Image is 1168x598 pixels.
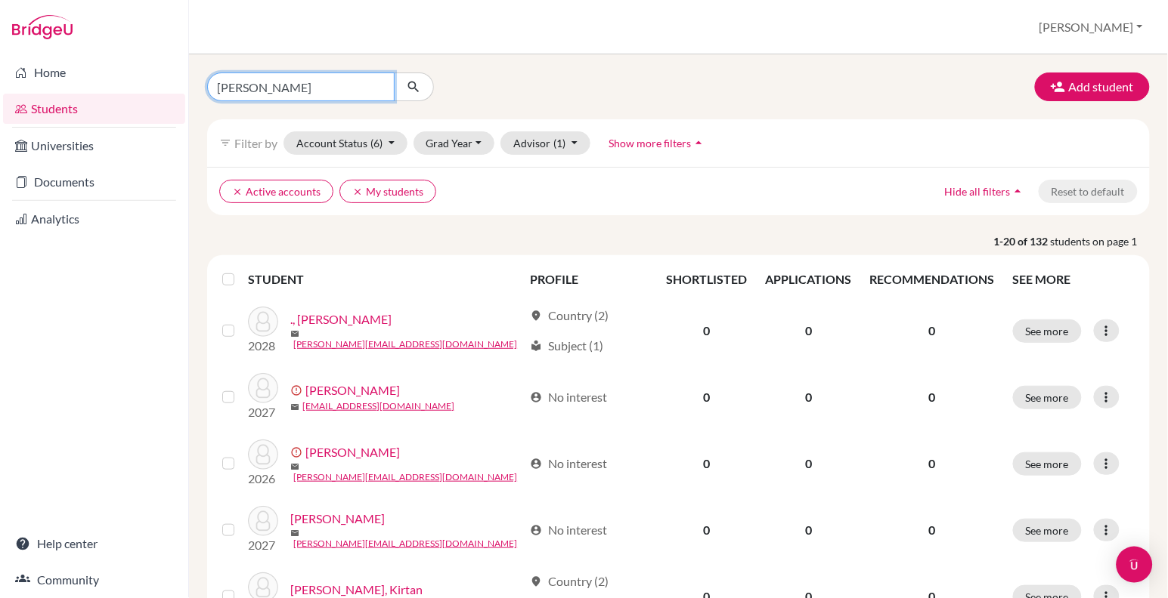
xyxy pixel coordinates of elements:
span: Filter by [234,136,277,150]
span: error_outline [290,446,305,458]
td: 0 [757,297,861,364]
button: Grad Year [414,131,495,155]
p: 2027 [248,536,278,554]
button: Show more filtersarrow_drop_up [596,131,720,155]
td: 0 [757,497,861,563]
th: APPLICATIONS [757,261,861,297]
span: location_on [530,575,542,587]
p: 0 [870,322,995,340]
i: filter_list [219,137,231,149]
a: ., [PERSON_NAME] [290,310,392,328]
button: See more [1013,386,1082,409]
p: 0 [870,388,995,406]
td: 0 [658,297,757,364]
span: mail [290,462,299,471]
div: No interest [530,388,607,406]
a: Community [3,565,185,595]
img: ACUNA, Natalia [248,506,278,536]
div: Subject (1) [530,337,603,355]
span: mail [290,329,299,338]
td: 0 [757,430,861,497]
p: 2028 [248,337,278,355]
p: 0 [870,455,995,473]
a: Universities [3,131,185,161]
a: [PERSON_NAME][EMAIL_ADDRESS][DOMAIN_NAME] [293,537,517,550]
td: 0 [658,497,757,563]
a: Help center [3,529,185,559]
i: arrow_drop_up [1011,183,1026,199]
span: local_library [530,340,542,352]
p: 2026 [248,470,278,488]
td: 0 [757,364,861,430]
th: PROFILE [521,261,657,297]
span: account_circle [530,458,542,470]
button: Hide all filtersarrow_drop_up [932,180,1039,203]
span: Hide all filters [945,185,1011,198]
a: [PERSON_NAME] [290,510,385,528]
a: Students [3,94,185,124]
span: students on page 1 [1051,233,1150,249]
button: clearMy students [339,180,436,203]
i: clear [232,186,243,197]
div: Open Intercom Messenger [1117,547,1153,583]
a: [PERSON_NAME] [305,443,400,461]
span: (1) [553,137,565,149]
button: See more [1013,519,1082,542]
th: SHORTLISTED [658,261,757,297]
button: Add student [1035,72,1150,101]
p: 2027 [248,403,278,421]
img: Bridge-U [12,15,73,39]
span: location_on [530,310,542,322]
div: No interest [530,521,607,539]
i: arrow_drop_up [692,135,707,150]
div: Country (2) [530,307,609,325]
input: Find student by name... [207,72,395,101]
span: Show more filters [609,137,692,149]
a: Documents [3,167,185,197]
p: 0 [870,521,995,539]
th: SEE MORE [1004,261,1144,297]
a: Home [3,57,185,88]
span: account_circle [530,524,542,536]
button: clearActive accounts [219,180,333,203]
a: Analytics [3,204,185,234]
a: [PERSON_NAME][EMAIL_ADDRESS][DOMAIN_NAME] [293,338,517,351]
div: No interest [530,455,607,473]
button: See more [1013,452,1082,476]
td: 0 [658,364,757,430]
button: Advisor(1) [500,131,590,155]
button: Account Status(6) [283,131,407,155]
span: mail [290,529,299,538]
i: clear [352,186,363,197]
button: Reset to default [1039,180,1138,203]
strong: 1-20 of 132 [994,233,1051,249]
div: Country (2) [530,572,609,590]
a: [PERSON_NAME] [305,381,400,399]
th: RECOMMENDATIONS [861,261,1004,297]
img: ., Bhanuja [248,307,278,337]
a: [EMAIL_ADDRESS][DOMAIN_NAME] [302,399,454,413]
span: (6) [370,137,383,149]
span: account_circle [530,391,542,403]
span: mail [290,402,299,412]
button: See more [1013,319,1082,343]
img: ACUNA, Isabel [248,439,278,470]
td: 0 [658,430,757,497]
button: [PERSON_NAME] [1033,13,1150,42]
span: error_outline [290,384,305,396]
th: STUDENT [248,261,521,297]
img: ABITBOL, Max [248,373,278,403]
a: [PERSON_NAME][EMAIL_ADDRESS][DOMAIN_NAME] [293,470,517,484]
